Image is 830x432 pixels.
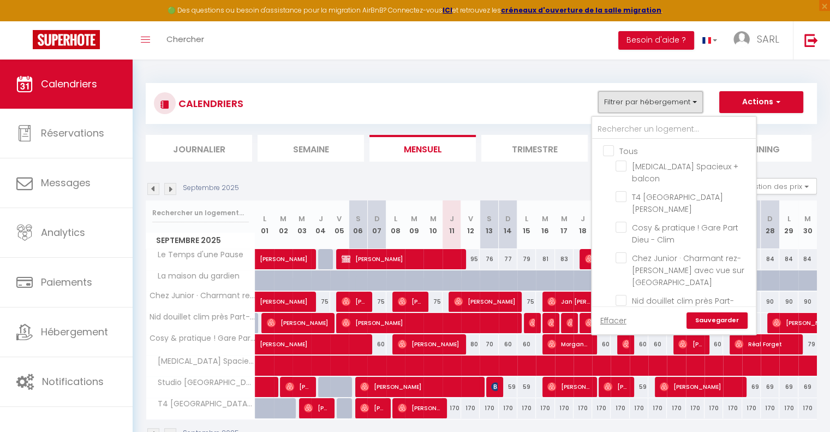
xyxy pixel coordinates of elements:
div: 170 [648,398,667,418]
img: Super Booking [33,30,100,49]
a: ICI [443,5,452,15]
th: 29 [779,200,798,249]
abbr: L [525,214,528,224]
abbr: D [374,214,380,224]
div: 170 [742,398,761,418]
abbr: S [487,214,492,224]
abbr: S [356,214,361,224]
span: Réal Forget [735,334,796,354]
abbr: D [505,214,511,224]
input: Rechercher un logement... [152,203,249,223]
a: Effacer [600,315,626,327]
span: [PERSON_NAME] [566,312,572,333]
div: 69 [798,377,817,397]
div: 60 [499,334,517,354]
div: 84 [798,249,817,269]
div: 60 [648,334,667,354]
div: 170 [443,398,461,418]
span: [PERSON_NAME] [660,376,740,397]
a: [PERSON_NAME] [255,292,274,312]
th: 16 [536,200,554,249]
div: 59 [630,377,648,397]
abbr: J [581,214,585,224]
div: 170 [723,398,742,418]
div: 77 [499,249,517,269]
div: 69 [761,377,779,397]
span: [MEDICAL_DATA] Spacieux + balcon [632,161,738,184]
th: 04 [311,200,330,249]
a: créneaux d'ouverture de la salle migration [501,5,661,15]
abbr: L [787,214,790,224]
a: Sauvegarder [686,312,748,329]
abbr: L [394,214,397,224]
iframe: Chat [784,383,822,424]
span: [PERSON_NAME] [360,398,385,418]
span: [PERSON_NAME] [398,334,459,354]
span: Le Temps d'une Pause [148,249,246,261]
span: [PERSON_NAME] [360,376,477,397]
input: Rechercher un logement... [592,120,756,139]
div: 95 [461,249,480,269]
li: Mensuel [369,135,476,162]
a: [PERSON_NAME] [255,334,274,355]
th: 28 [761,200,779,249]
div: 75 [517,292,536,312]
div: 79 [517,249,536,269]
abbr: M [298,214,305,224]
th: 18 [574,200,592,249]
span: [PERSON_NAME] [342,312,515,333]
span: Septembre 2025 [146,233,255,248]
span: Chez Junior · Charmant rez-[PERSON_NAME] avec vue sur [GEOGRAPHIC_DATA] [148,292,257,300]
span: [PERSON_NAME] [398,398,441,418]
th: 10 [423,200,442,249]
span: Studio [GEOGRAPHIC_DATA] 6 [148,377,257,389]
th: 12 [461,200,480,249]
abbr: J [319,214,323,224]
span: Cosy & pratique ! Gare Part Dieu - Clim [148,334,257,342]
div: 90 [779,292,798,312]
span: Jan [PERSON_NAME] [PERSON_NAME] [547,291,590,312]
div: 170 [536,398,554,418]
span: T4 [GEOGRAPHIC_DATA][PERSON_NAME] [148,398,257,410]
span: [PERSON_NAME] [260,286,335,306]
li: Planning [705,135,811,162]
button: Actions [719,91,803,113]
span: La maison du gardien [148,270,242,282]
div: 81 [536,249,554,269]
div: 170 [555,398,574,418]
span: [PERSON_NAME] [491,376,497,397]
th: 15 [517,200,536,249]
span: Hébergement [41,325,108,339]
div: 69 [742,377,761,397]
li: Trimestre [481,135,588,162]
img: logout [804,33,818,47]
abbr: D [767,214,773,224]
th: 03 [292,200,311,249]
span: [PERSON_NAME] [547,312,553,333]
span: Analytics [41,226,85,239]
div: 75 [367,292,386,312]
img: ... [733,31,750,48]
div: 69 [779,377,798,397]
span: [PERSON_NAME] [398,291,422,312]
a: Chercher [158,21,212,60]
span: [PERSON_NAME] [604,376,628,397]
div: 60 [592,334,611,354]
span: Cosy & pratique ! Gare Part Dieu - Clim [632,222,738,245]
span: Chercher [166,33,204,45]
th: 02 [274,200,292,249]
div: 170 [704,398,723,418]
th: 14 [499,200,517,249]
span: [PERSON_NAME] [342,248,459,269]
span: [PERSON_NAME] [547,376,590,397]
div: 76 [480,249,498,269]
abbr: M [542,214,548,224]
span: Messages [41,176,91,190]
span: [PERSON_NAME] [342,291,366,312]
span: [PERSON_NAME] [260,243,335,264]
abbr: M [429,214,436,224]
abbr: M [561,214,568,224]
button: Besoin d'aide ? [618,31,694,50]
abbr: M [411,214,417,224]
